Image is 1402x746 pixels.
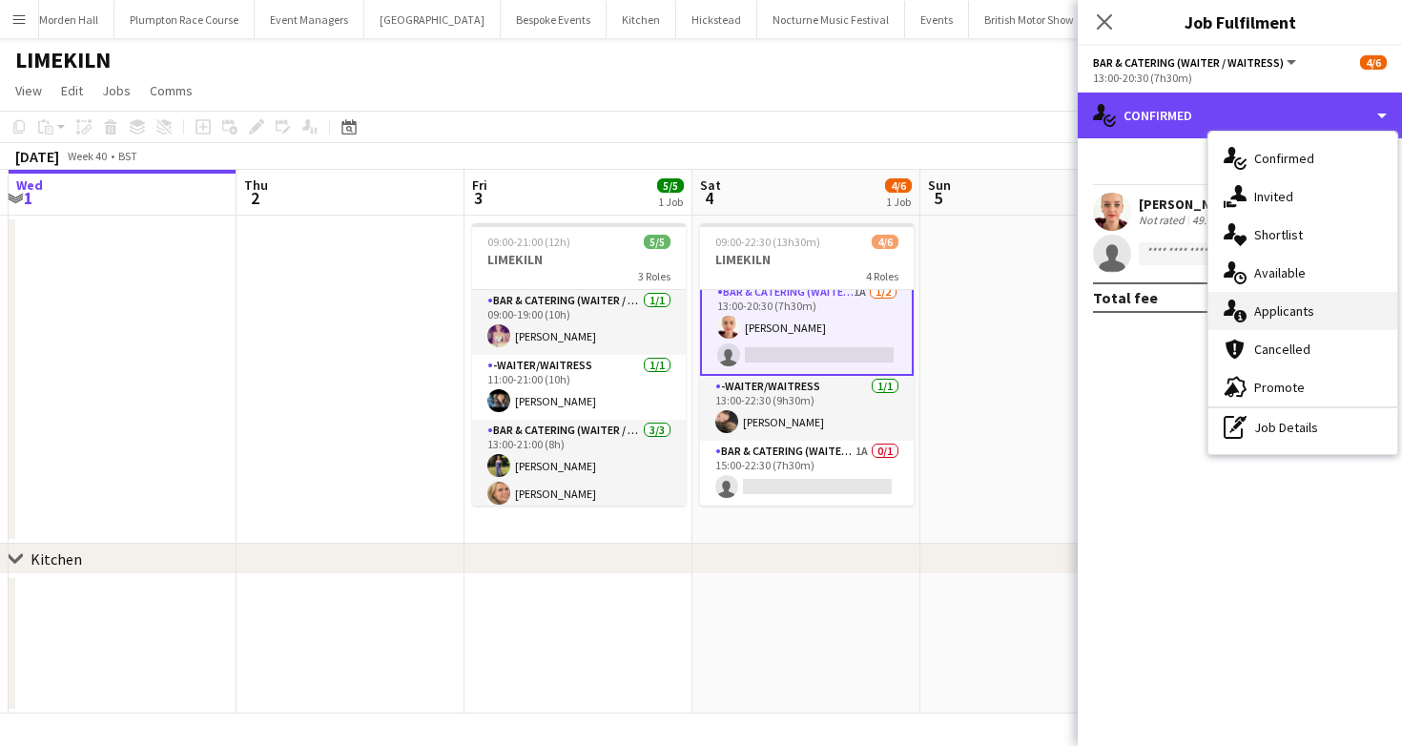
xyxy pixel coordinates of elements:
app-job-card: 09:00-22:30 (13h30m)4/6LIMEKILN4 Roles[PERSON_NAME][PERSON_NAME]Bar & Catering (Waiter / waitress... [700,223,914,506]
app-card-role: -Waiter/Waitress1/111:00-21:00 (10h)[PERSON_NAME] [472,355,686,420]
span: 5/5 [644,235,670,249]
span: Bar & Catering (Waiter / waitress) [1093,55,1284,70]
app-card-role: Bar & Catering (Waiter / waitress)1A0/115:00-22:30 (7h30m) [700,441,914,506]
a: Jobs [94,78,138,103]
div: Total fee [1093,288,1158,307]
app-card-role: Bar & Catering (Waiter / waitress)1A1/213:00-20:30 (7h30m)[PERSON_NAME] [700,280,914,376]
span: 09:00-22:30 (13h30m) [715,235,820,249]
div: Confirmed [1078,93,1402,138]
span: Wed [16,176,43,194]
div: Kitchen [31,549,82,569]
button: Bar & Catering (Waiter / waitress) [1093,55,1299,70]
button: Plumpton Race Course [114,1,255,38]
span: Promote [1254,379,1305,396]
button: Bespoke Events [501,1,607,38]
button: Events [905,1,969,38]
div: Not rated [1139,213,1188,228]
h1: LIMEKILN [15,46,111,74]
span: Thu [244,176,268,194]
div: Job Details [1208,408,1397,446]
span: Available [1254,264,1306,281]
app-card-role: Bar & Catering (Waiter / waitress)3/313:00-21:00 (8h)[PERSON_NAME][PERSON_NAME] [472,420,686,540]
span: View [15,82,42,99]
span: 5 [925,187,951,209]
span: Sun [928,176,951,194]
a: View [8,78,50,103]
button: Kitchen [607,1,676,38]
a: Edit [53,78,91,103]
div: 1 Job [658,195,683,209]
span: 2 [241,187,268,209]
h3: Job Fulfilment [1078,10,1402,34]
div: [PERSON_NAME] [1139,196,1264,213]
span: Week 40 [63,149,111,163]
button: [GEOGRAPHIC_DATA] [364,1,501,38]
span: 4/6 [885,178,912,193]
h3: LIMEKILN [472,251,686,268]
span: 4/6 [872,235,898,249]
div: 1 Job [886,195,911,209]
span: Invited [1254,188,1293,205]
span: 3 [469,187,487,209]
span: Comms [150,82,193,99]
span: 5/5 [657,178,684,193]
span: Applicants [1254,302,1314,320]
h3: LIMEKILN [700,251,914,268]
button: Hickstead [676,1,757,38]
span: Sat [700,176,721,194]
span: 4 [697,187,721,209]
button: Nocturne Music Festival [757,1,905,38]
app-card-role: Bar & Catering (Waiter / waitress)1/109:00-19:00 (10h)[PERSON_NAME] [472,290,686,355]
span: Confirmed [1254,150,1314,167]
div: 13:00-20:30 (7h30m) [1093,71,1387,85]
div: BST [118,149,137,163]
button: British Motor Show [969,1,1090,38]
span: 4/6 [1360,55,1387,70]
div: 49.8km [1188,213,1231,228]
span: Edit [61,82,83,99]
span: 09:00-21:00 (12h) [487,235,570,249]
span: Fri [472,176,487,194]
span: 4 Roles [866,269,898,283]
span: 3 Roles [638,269,670,283]
a: Comms [142,78,200,103]
span: 1 [13,187,43,209]
span: Cancelled [1254,341,1310,358]
span: Jobs [102,82,131,99]
app-card-role: -Waiter/Waitress1/113:00-22:30 (9h30m)[PERSON_NAME] [700,376,914,441]
span: Shortlist [1254,226,1303,243]
button: Event Managers [255,1,364,38]
div: [DATE] [15,147,59,166]
app-job-card: 09:00-21:00 (12h)5/5LIMEKILN3 RolesBar & Catering (Waiter / waitress)1/109:00-19:00 (10h)[PERSON_... [472,223,686,506]
button: Morden Hall [24,1,114,38]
